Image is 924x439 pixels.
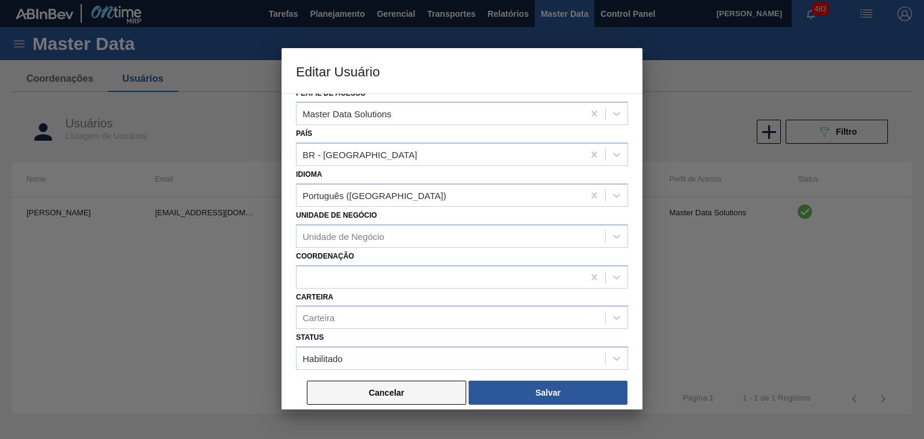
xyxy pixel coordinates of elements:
label: Perfil de Acesso [296,89,366,97]
label: Unidade de Negócio [296,211,377,219]
div: Habilitado [303,354,343,364]
button: Cancelar [307,381,466,405]
label: Coordenação [296,252,354,260]
button: Salvar [469,381,627,405]
label: Carteira [296,293,333,301]
div: Português ([GEOGRAPHIC_DATA]) [303,190,446,200]
div: Unidade de Negócio [303,231,384,241]
div: Master Data Solutions [303,109,392,119]
label: Idioma [296,170,322,179]
div: BR - [GEOGRAPHIC_DATA] [303,150,417,160]
h3: Editar Usuário [282,48,642,94]
label: País [296,129,312,138]
label: Status [296,333,324,342]
div: Carteira [303,313,334,323]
